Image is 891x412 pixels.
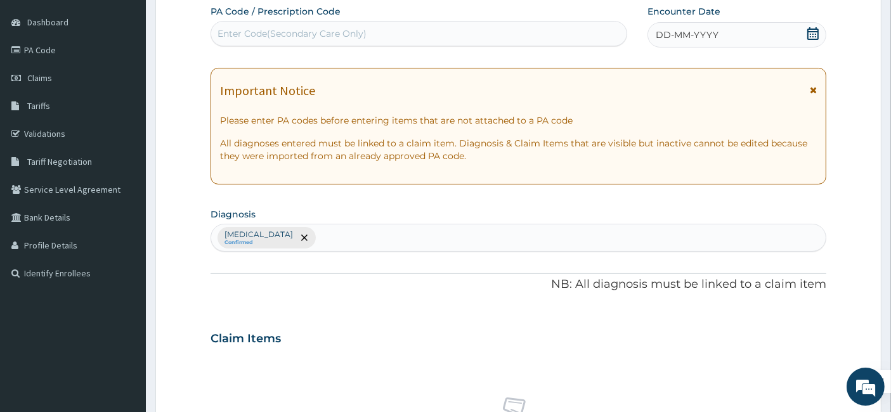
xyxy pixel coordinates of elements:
label: PA Code / Prescription Code [211,5,341,18]
span: We're online! [74,125,175,253]
div: Enter Code(Secondary Care Only) [218,27,367,40]
span: Tariffs [27,100,50,112]
textarea: Type your message and hit 'Enter' [6,276,242,321]
h3: Claim Items [211,332,281,346]
span: DD-MM-YYYY [656,29,719,41]
p: NB: All diagnosis must be linked to a claim item [211,276,827,293]
span: Tariff Negotiation [27,156,92,167]
div: Chat with us now [66,71,213,87]
img: d_794563401_company_1708531726252_794563401 [23,63,51,95]
p: Please enter PA codes before entering items that are not attached to a PA code [220,114,817,127]
h1: Important Notice [220,84,315,98]
label: Encounter Date [647,5,720,18]
p: All diagnoses entered must be linked to a claim item. Diagnosis & Claim Items that are visible bu... [220,137,817,162]
span: Dashboard [27,16,68,28]
div: Minimize live chat window [208,6,238,37]
label: Diagnosis [211,208,256,221]
span: Claims [27,72,52,84]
